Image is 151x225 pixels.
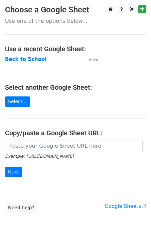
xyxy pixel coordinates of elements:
[5,129,146,137] h4: Copy/paste a Google Sheet URL:
[5,45,146,53] h4: Use a recent Google Sheet:
[5,154,73,159] small: Example: [URL][DOMAIN_NAME]
[5,96,30,107] a: Select...
[5,5,146,15] h3: Choose a Google Sheet
[5,56,46,62] a: Back to School
[82,56,99,62] a: View
[5,140,143,152] input: Paste your Google Sheet URL here
[89,57,99,62] small: View
[5,17,146,24] p: Use one of the options below...
[5,167,22,177] input: Next
[5,203,37,213] a: Need help?
[5,83,146,91] h4: Select another Google Sheet:
[105,203,146,209] a: Google Sheets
